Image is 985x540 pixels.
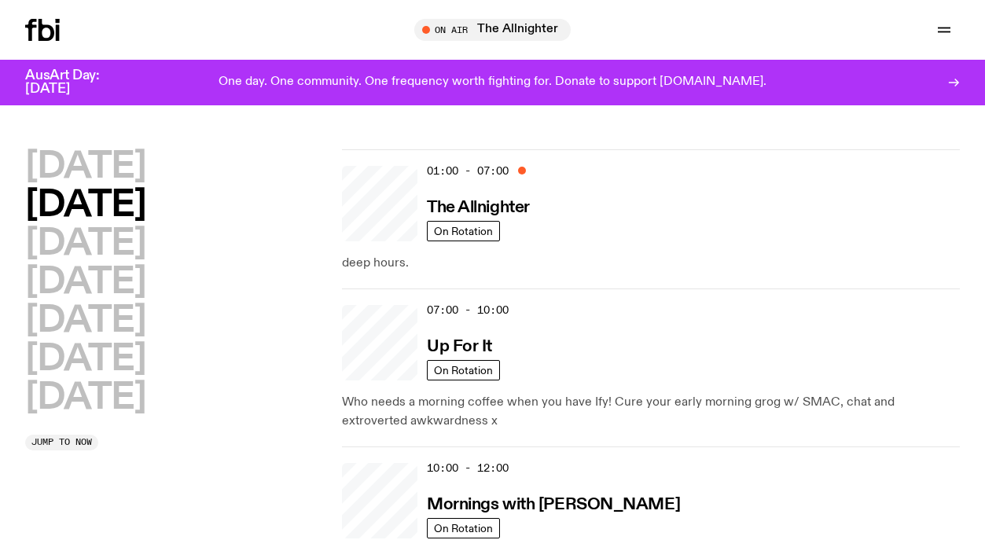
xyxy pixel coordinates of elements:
[414,19,571,41] button: On AirThe Allnighter
[434,225,493,237] span: On Rotation
[427,494,680,513] a: Mornings with [PERSON_NAME]
[31,438,92,446] span: Jump to now
[219,75,766,90] p: One day. One community. One frequency worth fighting for. Donate to support [DOMAIN_NAME].
[427,497,680,513] h3: Mornings with [PERSON_NAME]
[25,226,145,262] button: [DATE]
[342,305,417,380] a: Ify - a Brown Skin girl with black braided twists, looking up to the side with her tongue stickin...
[427,518,500,538] a: On Rotation
[434,522,493,534] span: On Rotation
[427,461,509,476] span: 10:00 - 12:00
[25,380,145,416] button: [DATE]
[25,265,145,300] button: [DATE]
[427,360,500,380] a: On Rotation
[25,188,145,223] button: [DATE]
[25,149,145,185] button: [DATE]
[427,200,530,216] h3: The Allnighter
[427,339,492,355] h3: Up For It
[427,336,492,355] a: Up For It
[25,69,126,96] h3: AusArt Day: [DATE]
[342,463,417,538] a: Freya smiles coyly as she poses for the image.
[25,303,145,339] button: [DATE]
[434,364,493,376] span: On Rotation
[25,435,98,450] button: Jump to now
[342,254,960,273] p: deep hours.
[25,342,145,377] button: [DATE]
[427,221,500,241] a: On Rotation
[342,393,960,431] p: Who needs a morning coffee when you have Ify! Cure your early morning grog w/ SMAC, chat and extr...
[427,163,509,178] span: 01:00 - 07:00
[427,303,509,318] span: 07:00 - 10:00
[427,197,530,216] a: The Allnighter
